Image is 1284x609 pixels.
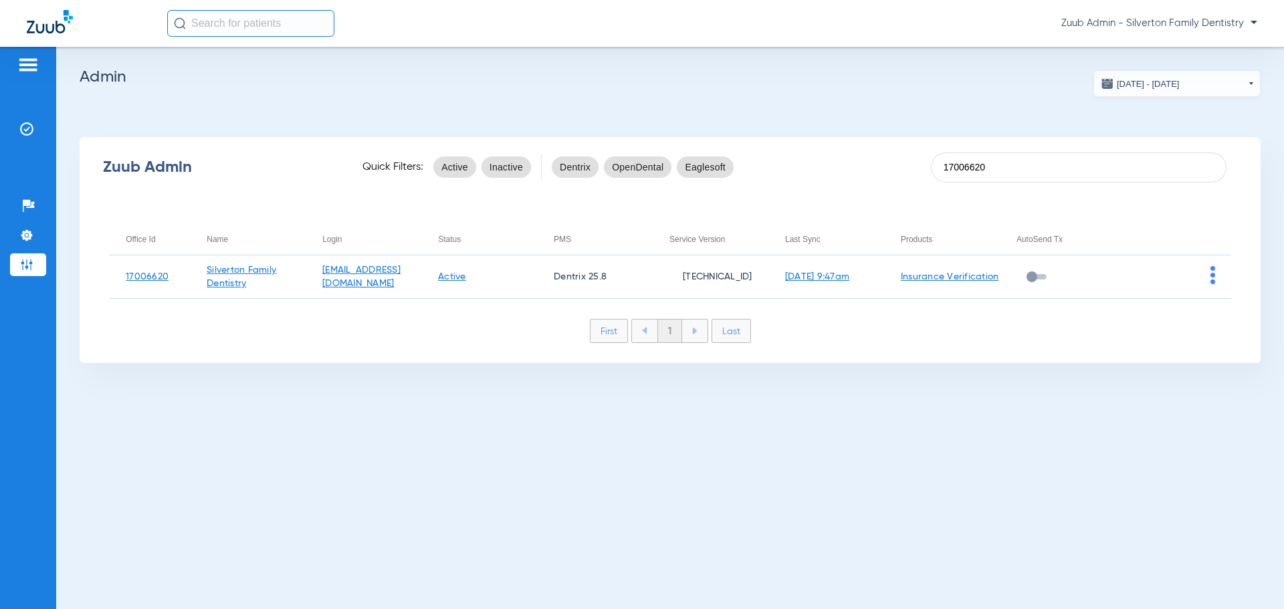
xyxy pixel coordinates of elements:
span: Eaglesoft [685,160,726,174]
img: date.svg [1101,77,1114,90]
img: group-dot-blue.svg [1210,266,1215,284]
div: Zuub Admin [103,160,339,174]
div: Last Sync [785,232,884,247]
input: SEARCH office ID, email, name [931,152,1226,182]
div: Login [322,232,342,247]
mat-chip-listbox: pms-filters [552,154,734,180]
div: Service Version [669,232,768,247]
mat-chip-listbox: status-filters [433,154,531,180]
div: AutoSend Tx [1016,232,1063,247]
input: Search for patients [167,10,334,37]
a: Insurance Verification [901,272,999,281]
span: Inactive [490,160,523,174]
img: Search Icon [174,17,186,29]
div: Name [207,232,228,247]
li: Last [712,319,751,343]
li: 1 [657,320,682,342]
a: 17006620 [126,272,169,281]
div: Products [901,232,932,247]
img: arrow-right-blue.svg [692,328,698,334]
div: Status [438,232,537,247]
button: [DATE] - [DATE] [1093,70,1261,97]
span: OpenDental [612,160,663,174]
div: Status [438,232,461,247]
h2: Admin [80,70,1261,84]
img: hamburger-icon [17,57,39,73]
a: Active [438,272,466,281]
div: Last Sync [785,232,821,247]
li: First [590,319,628,343]
a: Silverton Family Dentistry [207,265,276,288]
div: Name [207,232,306,247]
span: Dentrix [560,160,591,174]
img: arrow-left-blue.svg [642,327,647,334]
td: Dentrix 25.8 [537,255,653,299]
img: Zuub Logo [27,10,73,33]
a: [DATE] 9:47am [785,272,849,281]
div: Office Id [126,232,155,247]
a: [EMAIL_ADDRESS][DOMAIN_NAME] [322,265,401,288]
td: [TECHNICAL_ID] [653,255,768,299]
div: AutoSend Tx [1016,232,1115,247]
div: Office Id [126,232,190,247]
span: Quick Filters: [362,160,423,174]
div: Products [901,232,1000,247]
div: Service Version [669,232,725,247]
span: Zuub Admin - Silverton Family Dentistry [1061,17,1257,30]
div: PMS [554,232,653,247]
div: Login [322,232,421,247]
span: Active [441,160,468,174]
div: PMS [554,232,571,247]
